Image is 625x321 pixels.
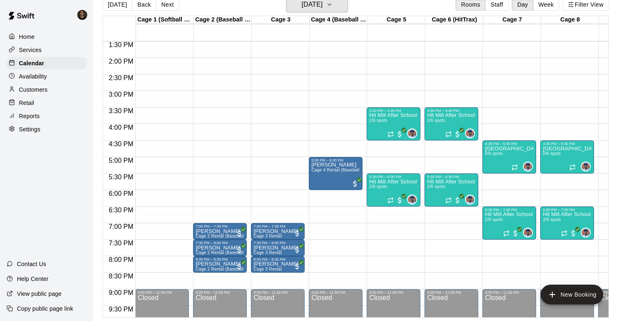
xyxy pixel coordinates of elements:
div: Francis Grullon [465,195,475,204]
span: Cage 2 Rental (Baseball Pitching Machine) [196,250,280,255]
span: Recurring event [445,197,452,204]
div: Cage 8 [541,16,599,24]
div: 6:30 PM – 7:30 PM [543,208,592,212]
span: 2/6 spots filled [369,118,387,123]
div: 7:00 PM – 7:30 PM: Braxton Goodman [251,223,305,240]
span: 1:30 PM [107,41,136,48]
div: 3:30 PM – 4:30 PM [369,109,418,113]
div: 5:00 PM – 6:00 PM: Zachary Frame [309,157,363,190]
a: Retail [7,97,86,109]
div: Francis Grullon [523,162,533,171]
span: Francis Grullon [526,162,533,171]
div: 5:30 PM – 6:30 PM [427,175,476,179]
span: Francis Grullon [410,195,417,204]
div: 7:30 PM – 8:00 PM: Braxton Goodman [193,240,247,256]
p: Home [19,33,35,41]
div: Settings [7,123,86,136]
div: 6:30 PM – 7:30 PM: Hit Mill After School Academy 11-13u- Fielding [482,207,536,240]
div: Cage 5 [367,16,425,24]
p: Retail [19,99,34,107]
span: 2/6 spots filled [543,217,561,222]
div: 4:30 PM – 5:30 PM: Hit Mill After School Academy 8u-10u- Fielding [540,140,594,174]
p: Customers [19,86,48,94]
div: Francis Grullon [581,162,591,171]
div: 4:30 PM – 5:30 PM [485,142,534,146]
span: Recurring event [561,230,568,237]
div: 9:00 PM – 11:59 PM [253,290,302,295]
span: 7:00 PM [107,223,136,230]
div: 3:30 PM – 4:30 PM [427,109,476,113]
div: 4:30 PM – 5:30 PM: Hit Mill After School Academy 8u-10u- Fielding [482,140,536,174]
span: All customers have paid [235,246,243,254]
p: Copy public page link [17,304,73,313]
span: Francis Grullon [584,162,591,171]
span: 2/6 spots filled [427,118,445,123]
img: Francis Grullon [466,195,474,204]
span: All customers have paid [511,229,520,238]
div: 7:00 PM – 7:30 PM: Braxton Goodman [193,223,247,240]
div: Cage 1 (Softball Pitching Machine) [136,16,194,24]
p: Calendar [19,59,44,67]
span: 2/6 spots filled [369,184,387,189]
div: 7:30 PM – 8:00 PM [253,241,302,245]
div: Francis Grullon [407,195,417,204]
div: Cage 6 (HitTrax) [425,16,483,24]
div: 4:30 PM – 5:30 PM [543,142,592,146]
span: All customers have paid [569,229,577,238]
span: Francis Grullon [468,128,475,138]
span: Recurring event [387,197,394,204]
a: Home [7,31,86,43]
p: Help Center [17,275,48,283]
div: 7:00 PM – 7:30 PM [253,224,302,228]
span: Cage 2 Rental (Baseball Pitching Machine) [196,267,280,271]
span: All customers have paid [396,196,404,204]
div: 9:00 PM – 11:59 PM [311,290,360,295]
span: 9:00 PM [107,289,136,296]
img: Francis Grullon [524,228,532,237]
div: Kyle Harris [76,7,93,23]
img: Francis Grullon [582,228,590,237]
span: Francis Grullon [526,228,533,238]
span: All customers have paid [235,229,243,238]
span: 2/6 spots filled [427,184,445,189]
span: 3:00 PM [107,91,136,98]
div: 5:30 PM – 6:30 PM [369,175,418,179]
div: Cage 7 [483,16,541,24]
span: 8:30 PM [107,273,136,280]
p: View public page [17,290,62,298]
span: Recurring event [511,164,518,171]
img: Francis Grullon [466,129,474,138]
span: All customers have paid [235,262,243,271]
div: 8:00 PM – 8:30 PM [253,257,302,262]
div: Cage 2 (Baseball Pitching Machine) [194,16,252,24]
span: All customers have paid [453,196,462,204]
span: 4:30 PM [107,140,136,147]
div: 9:00 PM – 11:59 PM [196,290,244,295]
div: 7:00 PM – 7:30 PM [196,224,244,228]
img: Francis Grullon [408,129,416,138]
span: All customers have paid [293,262,301,271]
img: Kyle Harris [77,10,87,20]
span: Cage 3 Rental [253,250,281,255]
div: 6:30 PM – 7:30 PM: Hit Mill After School Academy 11-13u- Fielding [540,207,594,240]
div: 8:00 PM – 8:30 PM [196,257,244,262]
span: All customers have paid [453,130,462,138]
div: 6:30 PM – 7:30 PM [485,208,534,212]
span: Recurring event [503,230,510,237]
span: Recurring event [445,131,452,138]
span: Cage 4 Rental (Baseball Pitching Machine) [311,168,396,172]
a: Availability [7,70,86,83]
div: 7:30 PM – 8:00 PM: Braxton Goodman [251,240,305,256]
a: Reports [7,110,86,122]
p: Contact Us [17,260,46,268]
div: Customers [7,83,86,96]
div: Francis Grullon [465,128,475,138]
div: 9:00 PM – 11:59 PM [369,290,418,295]
div: 5:00 PM – 6:00 PM [311,158,360,162]
div: Francis Grullon [523,228,533,238]
span: Recurring event [387,131,394,138]
div: 5:30 PM – 6:30 PM: Hit Mill After School Academy 10-13u- Hitting [367,174,420,207]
